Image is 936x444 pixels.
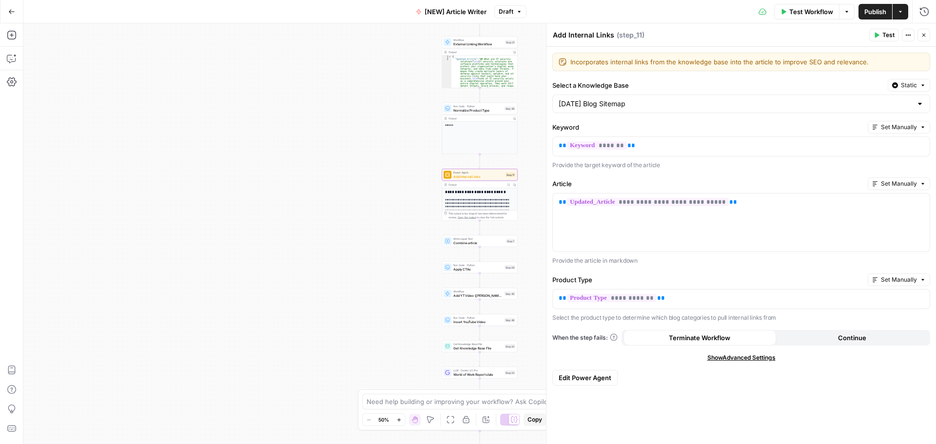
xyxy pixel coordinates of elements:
[553,30,614,40] textarea: Add Internal Links
[505,344,515,348] div: Step 32
[499,7,513,16] span: Draft
[570,57,924,67] textarea: Incorporates internal links from the knowledge base into the article to improve SEO and relevance.
[453,372,503,377] span: World of Work Report stats
[453,41,503,46] span: External Linking Workflow
[505,265,515,270] div: Step 29
[458,216,476,219] span: Copy the output
[425,7,487,17] span: [NEW] Article Writer
[864,7,886,17] span: Publish
[479,352,481,367] g: Edge from step_32 to step_33
[552,160,930,170] p: Provide the target keyword of the article
[479,379,481,393] g: Edge from step_33 to step_34
[442,367,518,379] div: LLM · Gemini 2.5 ProWorld of Work Report statsStep 33
[881,179,917,188] span: Set Manually
[453,290,503,293] span: Workflow
[868,273,930,286] button: Set Manually
[442,262,518,273] div: Run Code · PythonApply CTAsStep 29
[453,240,504,245] span: Combine article
[442,235,518,247] div: Write Liquid TextCombine articleStep 7
[617,30,644,40] span: ( step_11 )
[479,221,481,235] g: Edge from step_11 to step_7
[453,237,504,241] span: Write Liquid Text
[479,22,481,36] g: Edge from step_41 to step_31
[881,275,917,284] span: Set Manually
[552,122,864,132] label: Keyword
[552,313,930,323] p: Select the product type to determine which blog categories to pull internal links from
[442,341,518,352] div: Get Knowledge Base FileGet Knowledge Base FileStep 32
[882,31,895,39] span: Test
[442,288,518,300] div: WorkflowAdd YT Video ([PERSON_NAME])Step 45
[453,316,503,320] span: Run Code · Python
[453,174,504,179] span: Add Internal Links
[789,7,833,17] span: Test Workflow
[453,108,503,113] span: Normalize Product Type
[707,353,776,362] span: Show Advanced Settings
[453,368,503,372] span: LLM · Gemini 2.5 Pro
[559,373,611,383] span: Edit Power Agent
[453,319,503,324] span: Insert YouTube Video
[506,239,515,243] div: Step 7
[552,256,930,266] p: Provide the article in markdown
[479,88,481,102] g: Edge from step_31 to step_48
[552,80,884,90] label: Select a Knowledge Base
[442,314,518,326] div: Run Code · PythonInsert YouTube VideoStep 46
[453,342,503,346] span: Get Knowledge Base File
[505,291,516,296] div: Step 45
[448,212,515,219] div: This output is too large & has been abbreviated for review. to view the full content.
[448,56,451,58] span: Toggle code folding, rows 1 through 3
[868,121,930,134] button: Set Manually
[479,247,481,261] g: Edge from step_7 to step_29
[479,326,481,340] g: Edge from step_46 to step_32
[442,103,518,154] div: Run Code · PythonNormalize Product TypeStep 48Output**** **
[869,29,899,41] button: Test
[479,273,481,288] g: Edge from step_29 to step_45
[448,183,504,187] div: Output
[479,154,481,169] g: Edge from step_48 to step_11
[505,40,515,44] div: Step 31
[453,171,504,174] span: Power Agent
[442,56,451,58] div: 1
[505,370,515,375] div: Step 33
[453,104,503,108] span: Run Code · Python
[776,330,929,346] button: Continue
[552,370,618,386] button: Edit Power Agent
[858,4,892,19] button: Publish
[453,263,503,267] span: Run Code · Python
[524,413,546,426] button: Copy
[448,50,510,54] div: Output
[453,267,503,271] span: Apply CTAs
[881,123,917,132] span: Set Manually
[442,37,518,88] div: WorkflowExternal Linking WorkflowStep 31Output{ "Updated_Article":"## What are IT security soluti...
[901,81,917,90] span: Static
[552,333,618,342] a: When the step fails:
[410,4,492,19] button: [NEW] Article Writer
[448,116,510,120] div: Output
[774,4,839,19] button: Test Workflow
[868,177,930,190] button: Set Manually
[494,5,526,18] button: Draft
[453,346,503,350] span: Get Knowledge Base File
[453,293,503,298] span: Add YT Video ([PERSON_NAME])
[552,179,864,189] label: Article
[506,173,515,177] div: Step 11
[479,300,481,314] g: Edge from step_45 to step_46
[838,333,866,343] span: Continue
[378,416,389,424] span: 50%
[505,106,516,111] div: Step 48
[669,333,730,343] span: Terminate Workflow
[453,38,503,42] span: Workflow
[527,415,542,424] span: Copy
[559,99,912,109] input: Monday Blog Sitemap
[505,318,516,322] div: Step 46
[552,275,864,285] label: Product Type
[888,79,930,92] button: Static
